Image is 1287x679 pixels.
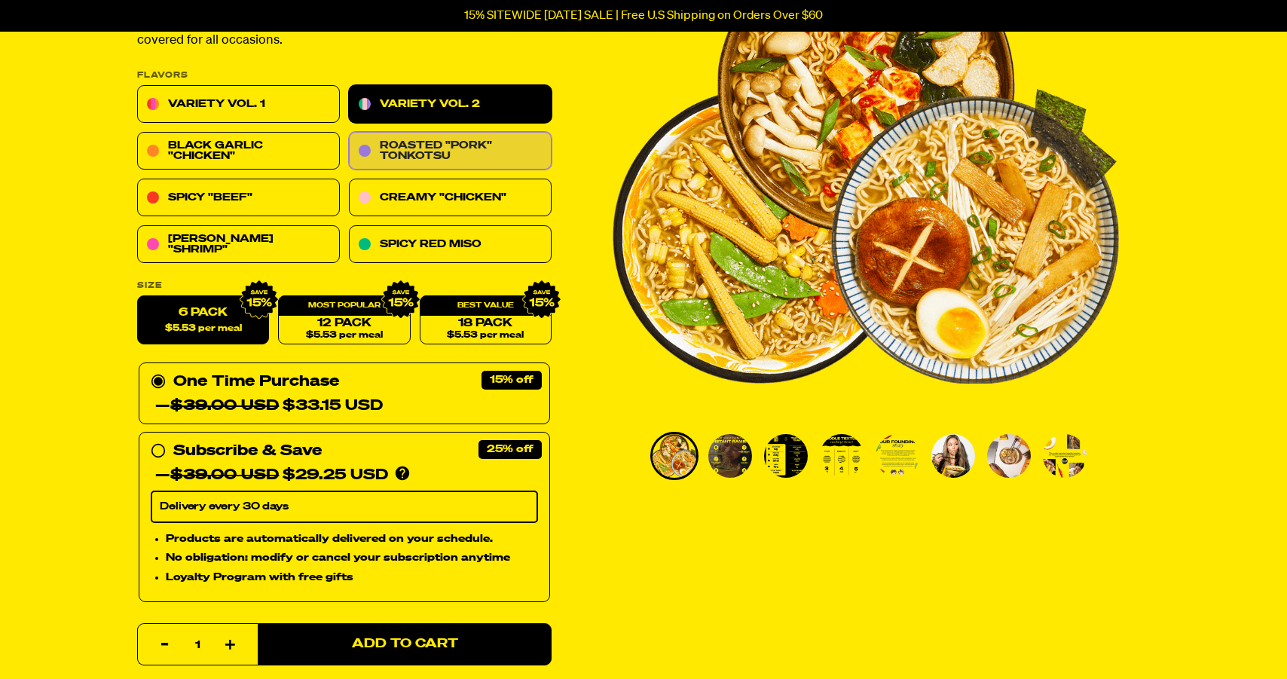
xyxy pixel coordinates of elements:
div: — $29.25 USD [155,463,388,488]
div: — $33.15 USD [155,394,383,418]
span: $5.53 per meal [165,324,242,334]
img: Variety Vol. 2 [820,434,864,478]
li: Products are automatically delivered on your schedule. [166,531,538,547]
span: Add to Cart [352,638,458,651]
a: Roasted "Pork" Tonkotsu [349,133,552,170]
div: PDP main carousel thumbnails [613,432,1119,480]
del: $39.00 USD [170,468,279,483]
a: Creamy "Chicken" [349,179,552,217]
img: Variety Vol. 2 [931,434,975,478]
label: Size [137,282,552,290]
label: 6 Pack [137,296,269,345]
img: IMG_9632.png [522,280,561,320]
div: Subscribe & Save [173,439,322,463]
a: Spicy Red Miso [349,226,552,264]
li: Go to slide 1 [650,432,699,480]
img: Variety Vol. 2 [653,434,696,478]
a: Variety Vol. 2 [349,86,552,124]
li: Go to slide 3 [762,432,810,480]
a: Variety Vol. 1 [137,86,340,124]
li: Go to slide 7 [985,432,1033,480]
img: Variety Vol. 2 [876,434,919,478]
a: 18 Pack$5.53 per meal [420,296,552,345]
button: Add to Cart [258,623,552,665]
span: $5.53 per meal [306,331,383,341]
li: Go to slide 2 [706,432,754,480]
li: Go to slide 6 [929,432,977,480]
a: [PERSON_NAME] "Shrimp" [137,226,340,264]
p: 15% SITEWIDE [DATE] SALE | Free U.S Shipping on Orders Over $60 [464,9,823,23]
a: Spicy "Beef" [137,179,340,217]
li: Loyalty Program with free gifts [166,570,538,586]
li: No obligation: modify or cancel your subscription anytime [166,550,538,567]
div: One Time Purchase [151,370,538,418]
img: IMG_9632.png [381,280,420,320]
img: Variety Vol. 2 [1043,434,1087,478]
img: IMG_9632.png [240,280,279,320]
a: Black Garlic "Chicken" [137,133,340,170]
li: Go to slide 5 [873,432,922,480]
img: Variety Vol. 2 [708,434,752,478]
li: Go to slide 8 [1041,432,1089,480]
a: 12 Pack$5.53 per meal [278,296,410,345]
input: quantity [147,624,249,666]
span: $5.53 per meal [447,331,524,341]
li: Go to slide 4 [818,432,866,480]
select: Subscribe & Save —$39.00 USD$29.25 USD Products are automatically delivered on your schedule. No ... [151,491,538,523]
p: Flavors [137,72,552,80]
img: Variety Vol. 2 [764,434,808,478]
img: Variety Vol. 2 [987,434,1031,478]
del: $39.00 USD [170,399,279,414]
